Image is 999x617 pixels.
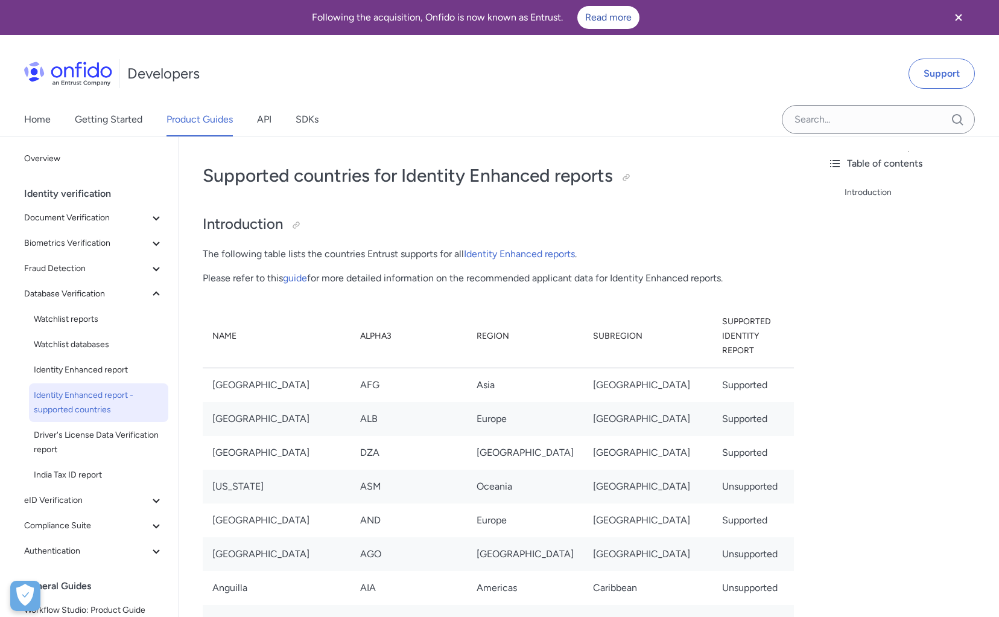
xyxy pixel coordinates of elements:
button: Open Preferences [10,581,40,611]
button: Document Verification [19,206,168,230]
h1: Supported countries for Identity Enhanced reports [203,164,794,188]
td: DZA [350,436,467,470]
img: Onfido Logo [24,62,112,86]
div: Following the acquisition, Onfido is now known as Entrust. [14,6,936,29]
h1: Developers [127,64,200,83]
td: Europe [467,504,583,537]
a: Identity Enhanced report [29,358,168,382]
span: Identity Enhanced report - supported countries [34,388,163,417]
td: [GEOGRAPHIC_DATA] [583,504,712,537]
a: Identity Enhanced reports [464,248,575,260]
span: Biometrics Verification [24,236,149,251]
td: [GEOGRAPHIC_DATA] [583,470,712,504]
td: Supported [712,402,794,436]
td: Caribbean [583,571,712,605]
span: Authentication [24,544,149,558]
span: Identity Enhanced report [34,363,163,377]
div: Table of contents [828,156,989,171]
p: The following table lists the countries Entrust supports for all . [203,247,794,261]
button: Close banner [936,2,981,33]
td: Unsupported [712,470,794,504]
td: [GEOGRAPHIC_DATA] [203,537,350,571]
a: API [257,103,271,136]
button: Compliance Suite [19,514,168,538]
td: AIA [350,571,467,605]
th: Region [467,305,583,368]
span: Watchlist databases [34,337,163,352]
span: Fraud Detection [24,261,149,276]
th: Subregion [583,305,712,368]
td: Oceania [467,470,583,504]
h2: Introduction [203,214,794,235]
div: General Guides [24,574,173,598]
a: guide [283,272,307,284]
td: AFG [350,368,467,402]
span: eID Verification [24,493,149,508]
td: AGO [350,537,467,571]
button: Database Verification [19,282,168,306]
a: Watchlist reports [29,307,168,331]
td: [GEOGRAPHIC_DATA] [583,436,712,470]
a: India Tax ID report [29,463,168,487]
td: [GEOGRAPHIC_DATA] [203,402,350,436]
span: Database Verification [24,287,149,301]
button: eID Verification [19,488,168,513]
td: AND [350,504,467,537]
a: Watchlist databases [29,333,168,357]
td: [GEOGRAPHIC_DATA] [583,368,712,402]
button: Authentication [19,539,168,563]
button: Fraud Detection [19,257,168,281]
td: [GEOGRAPHIC_DATA] [203,368,350,402]
td: [US_STATE] [203,470,350,504]
input: Onfido search input field [782,105,975,134]
a: Driver's License Data Verification report [29,423,168,462]
td: [GEOGRAPHIC_DATA] [203,504,350,537]
a: Introduction [845,185,989,200]
button: Biometrics Verification [19,231,168,255]
td: Asia [467,368,583,402]
span: Overview [24,152,163,166]
div: Identity verification [24,182,173,206]
a: Support [909,59,975,89]
a: SDKs [296,103,319,136]
span: Document Verification [24,211,149,225]
span: Watchlist reports [34,312,163,327]
a: Overview [19,147,168,171]
td: Anguilla [203,571,350,605]
td: Supported [712,368,794,402]
a: Identity Enhanced report - supported countries [29,383,168,422]
td: [GEOGRAPHIC_DATA] [467,537,583,571]
span: Driver's License Data Verification report [34,428,163,457]
td: Supported [712,436,794,470]
td: [GEOGRAPHIC_DATA] [467,436,583,470]
td: [GEOGRAPHIC_DATA] [203,436,350,470]
td: Unsupported [712,537,794,571]
svg: Close banner [951,10,966,25]
p: Please refer to this for more detailed information on the recommended applicant data for Identity... [203,271,794,286]
div: Cookie Preferences [10,581,40,611]
a: Read more [577,6,639,29]
td: Supported [712,504,794,537]
a: Product Guides [166,103,233,136]
span: India Tax ID report [34,468,163,482]
td: Europe [467,402,583,436]
td: [GEOGRAPHIC_DATA] [583,537,712,571]
th: Alpha3 [350,305,467,368]
a: Getting Started [75,103,142,136]
td: Americas [467,571,583,605]
td: ALB [350,402,467,436]
span: Compliance Suite [24,519,149,533]
td: [GEOGRAPHIC_DATA] [583,402,712,436]
th: Supported Identity Report [712,305,794,368]
th: Name [203,305,350,368]
td: ASM [350,470,467,504]
td: Unsupported [712,571,794,605]
a: Home [24,103,51,136]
